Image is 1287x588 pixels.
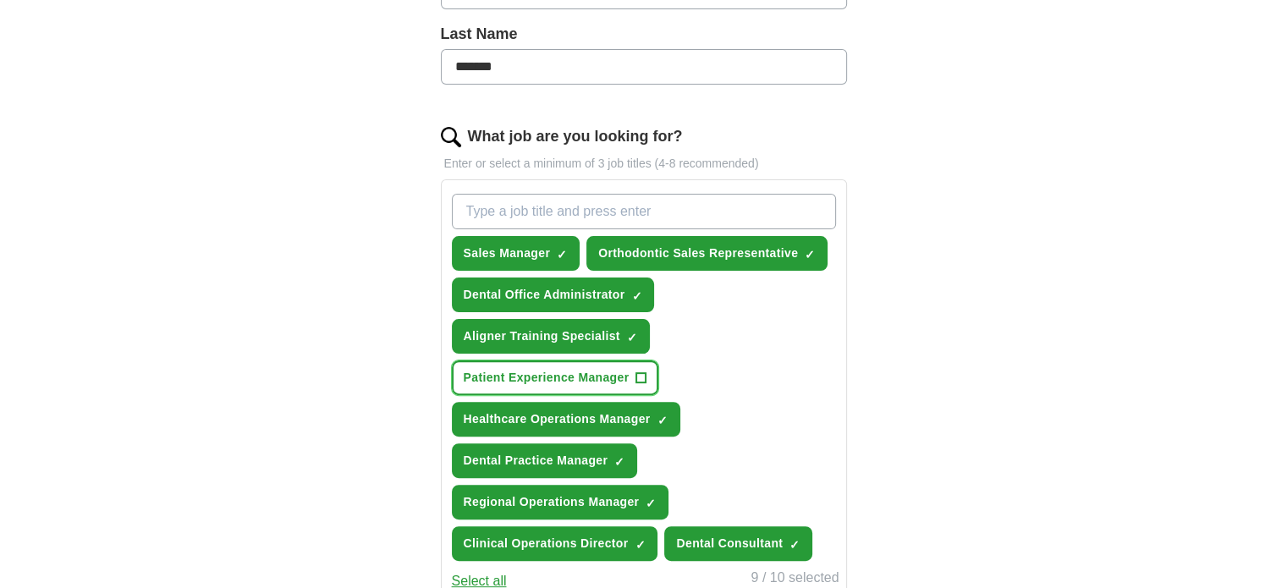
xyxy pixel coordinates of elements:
button: Aligner Training Specialist✓ [452,319,650,354]
button: Sales Manager✓ [452,236,580,271]
button: Dental Office Administrator✓ [452,278,655,312]
label: What job are you looking for? [468,125,683,148]
span: ✓ [789,538,800,552]
span: Dental Consultant [676,535,783,552]
span: ✓ [646,497,656,510]
span: ✓ [805,248,815,261]
span: ✓ [627,331,637,344]
button: Clinical Operations Director✓ [452,526,658,561]
span: ✓ [631,289,641,303]
span: Aligner Training Specialist [464,327,620,345]
input: Type a job title and press enter [452,194,836,229]
span: Clinical Operations Director [464,535,629,552]
span: ✓ [557,248,567,261]
label: Last Name [441,23,847,46]
span: ✓ [635,538,645,552]
span: Regional Operations Manager [464,493,640,511]
button: Dental Consultant✓ [664,526,812,561]
button: Orthodontic Sales Representative✓ [586,236,828,271]
span: ✓ [614,455,624,469]
span: Orthodontic Sales Representative [598,245,798,262]
span: Patient Experience Manager [464,369,630,387]
span: Healthcare Operations Manager [464,410,651,428]
p: Enter or select a minimum of 3 job titles (4-8 recommended) [441,155,847,173]
span: Dental Practice Manager [464,452,608,470]
button: Patient Experience Manager [452,360,659,395]
span: Dental Office Administrator [464,286,625,304]
span: ✓ [657,414,668,427]
button: Dental Practice Manager✓ [452,443,638,478]
button: Healthcare Operations Manager✓ [452,402,680,437]
span: Sales Manager [464,245,551,262]
button: Regional Operations Manager✓ [452,485,669,519]
img: search.png [441,127,461,147]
